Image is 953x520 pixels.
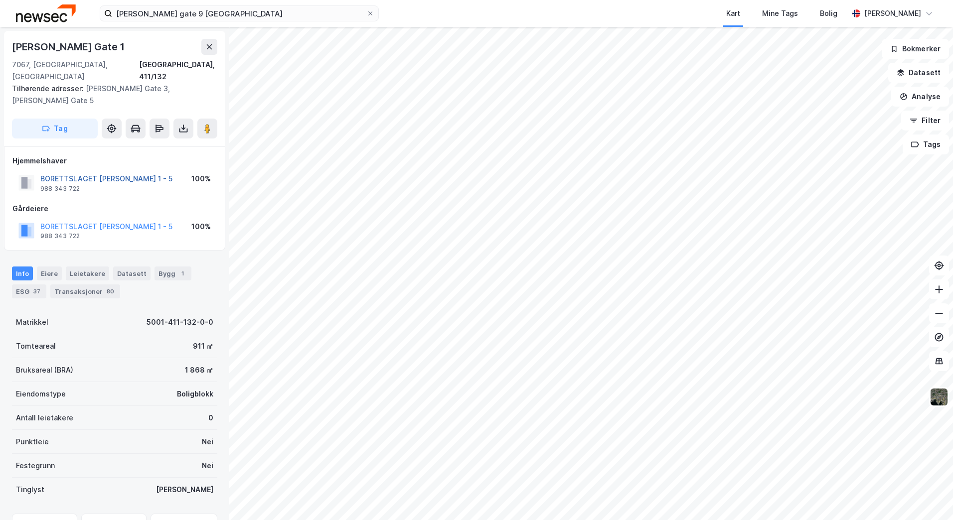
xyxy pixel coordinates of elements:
div: Mine Tags [762,7,798,19]
div: Eiendomstype [16,388,66,400]
div: ESG [12,284,46,298]
iframe: Chat Widget [903,472,953,520]
div: [PERSON_NAME] Gate 3, [PERSON_NAME] Gate 5 [12,83,209,107]
button: Tag [12,119,98,138]
input: Søk på adresse, matrikkel, gårdeiere, leietakere eller personer [112,6,366,21]
img: newsec-logo.f6e21ccffca1b3a03d2d.png [16,4,76,22]
div: Bolig [820,7,837,19]
button: Analyse [891,87,949,107]
div: 80 [105,286,116,296]
div: Nei [202,460,213,472]
div: [GEOGRAPHIC_DATA], 411/132 [139,59,217,83]
div: 7067, [GEOGRAPHIC_DATA], [GEOGRAPHIC_DATA] [12,59,139,83]
div: Antall leietakere [16,412,73,424]
div: Matrikkel [16,316,48,328]
div: Punktleie [16,436,49,448]
div: Leietakere [66,266,109,280]
div: Datasett [113,266,151,280]
div: [PERSON_NAME] [864,7,921,19]
button: Tags [903,134,949,154]
div: 5001-411-132-0-0 [147,316,213,328]
div: Hjemmelshaver [12,155,217,167]
div: Info [12,266,33,280]
div: Tomteareal [16,340,56,352]
div: Tinglyst [16,484,44,496]
div: 100% [191,221,211,233]
div: 100% [191,173,211,185]
div: [PERSON_NAME] Gate 1 [12,39,127,55]
button: Filter [901,111,949,130]
button: Datasett [888,63,949,83]
div: 37 [31,286,42,296]
button: Bokmerker [882,39,949,59]
div: Bruksareal (BRA) [16,364,73,376]
div: Eiere [37,266,62,280]
div: 911 ㎡ [193,340,213,352]
div: Transaksjoner [50,284,120,298]
img: 9k= [930,388,949,406]
div: [PERSON_NAME] [156,484,213,496]
div: 988 343 722 [40,185,80,193]
div: 0 [208,412,213,424]
div: 1 [177,268,187,278]
div: Boligblokk [177,388,213,400]
span: Tilhørende adresser: [12,84,86,93]
div: Nei [202,436,213,448]
div: Festegrunn [16,460,55,472]
div: Gårdeiere [12,203,217,215]
div: Kart [726,7,740,19]
div: 1 868 ㎡ [185,364,213,376]
div: Bygg [155,266,191,280]
div: Kontrollprogram for chat [903,472,953,520]
div: 988 343 722 [40,232,80,240]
